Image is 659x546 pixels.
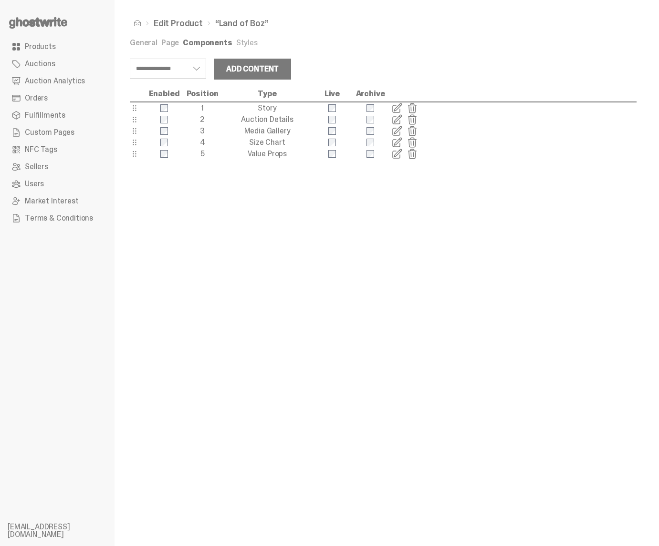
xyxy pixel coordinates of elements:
div: Live [313,90,351,98]
li: “Land of Boz” [203,19,269,28]
div: 2 [183,116,221,123]
div: Archive [351,90,389,98]
li: [EMAIL_ADDRESS][DOMAIN_NAME] [8,523,122,538]
a: NFC Tags [8,141,107,158]
span: NFC Tags [25,146,57,153]
a: Components [183,38,232,48]
a: Edit Product [154,19,203,28]
a: Page [161,38,179,48]
span: Fulfillments [25,111,65,119]
a: Products [8,38,107,55]
a: Terms & Conditions [8,210,107,227]
div: Media Gallery [221,127,313,135]
div: Type [221,90,313,98]
a: Orders [8,90,107,107]
span: Sellers [25,163,48,171]
span: Terms & Conditions [25,214,93,222]
a: Sellers [8,158,107,175]
div: Story [221,104,313,112]
span: Products [25,43,56,51]
div: Enabled [145,90,183,98]
div: 4 [183,139,221,146]
a: Fulfillments [8,107,107,124]
span: Market Interest [25,197,79,205]
span: Auction Analytics [25,77,85,85]
a: Auctions [8,55,107,72]
div: Auction Details [221,116,313,123]
button: Add Content [214,59,291,80]
span: Orders [25,94,48,102]
a: Styles [236,38,258,48]
a: General [130,38,157,48]
span: Auctions [25,60,55,68]
span: Custom Pages [25,129,74,136]
div: Position [183,90,221,98]
div: 1 [183,104,221,112]
a: Users [8,175,107,192]
div: 5 [183,150,221,158]
a: Market Interest [8,192,107,210]
div: Add Content [226,65,279,73]
a: Custom Pages [8,124,107,141]
span: Users [25,180,44,188]
a: Auction Analytics [8,72,107,90]
div: Value Props [221,150,313,158]
div: Size Chart [221,139,313,146]
div: 3 [183,127,221,135]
